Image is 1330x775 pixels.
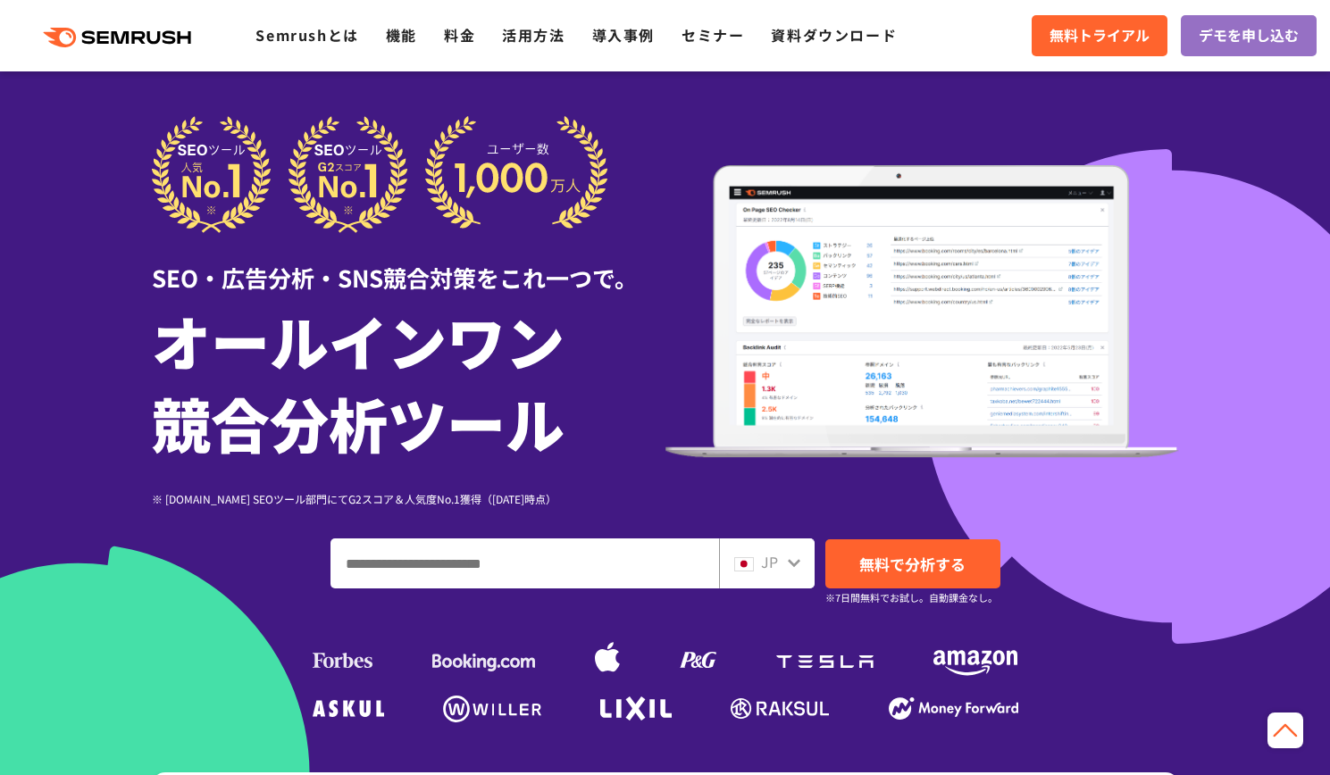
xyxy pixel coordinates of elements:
[1050,24,1150,47] span: 無料トライアル
[682,24,744,46] a: セミナー
[502,24,565,46] a: 活用方法
[152,299,665,463] h1: オールインワン 競合分析ツール
[1199,24,1299,47] span: デモを申し込む
[255,24,358,46] a: Semrushとは
[331,539,718,587] input: ドメイン、キーワードまたはURLを入力してください
[386,24,417,46] a: 機能
[859,553,966,575] span: 無料で分析する
[825,589,998,606] small: ※7日間無料でお試し。自動課金なし。
[152,490,665,507] div: ※ [DOMAIN_NAME] SEOツール部門にてG2スコア＆人気度No.1獲得（[DATE]時点）
[761,551,778,572] span: JP
[592,24,655,46] a: 導入事例
[1032,15,1167,56] a: 無料トライアル
[444,24,475,46] a: 料金
[152,233,665,295] div: SEO・広告分析・SNS競合対策をこれ一つで。
[1181,15,1317,56] a: デモを申し込む
[771,24,897,46] a: 資料ダウンロード
[825,539,1000,588] a: 無料で分析する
